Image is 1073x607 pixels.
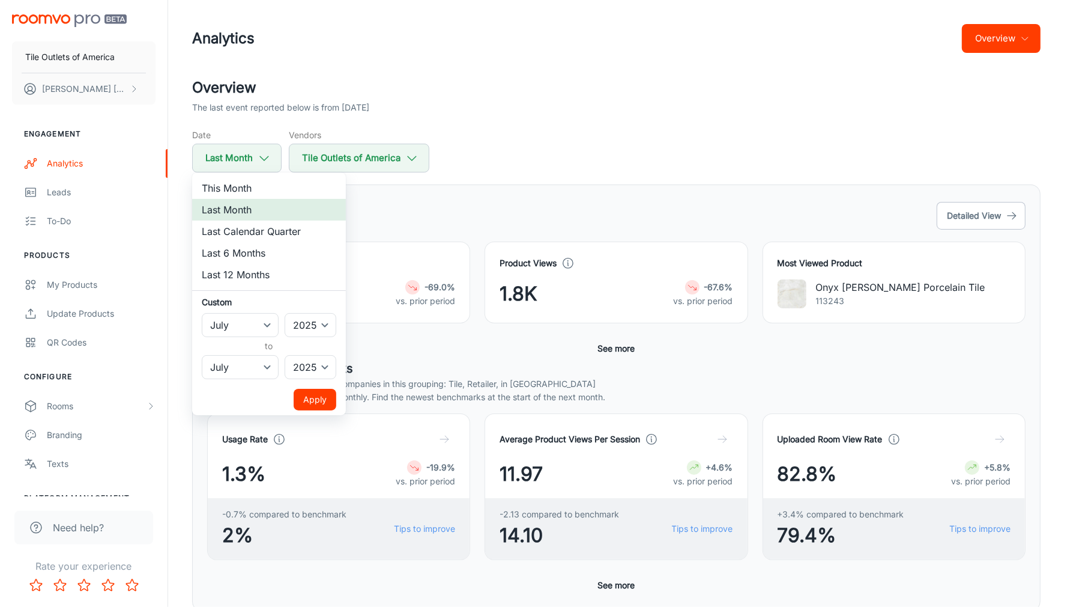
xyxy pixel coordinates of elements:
li: Last Month [192,199,346,221]
h6: to [204,340,334,353]
li: Last 12 Months [192,264,346,285]
button: Apply [294,389,336,410]
li: Last Calendar Quarter [192,221,346,242]
li: This Month [192,177,346,199]
h6: Custom [202,296,336,308]
li: Last 6 Months [192,242,346,264]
